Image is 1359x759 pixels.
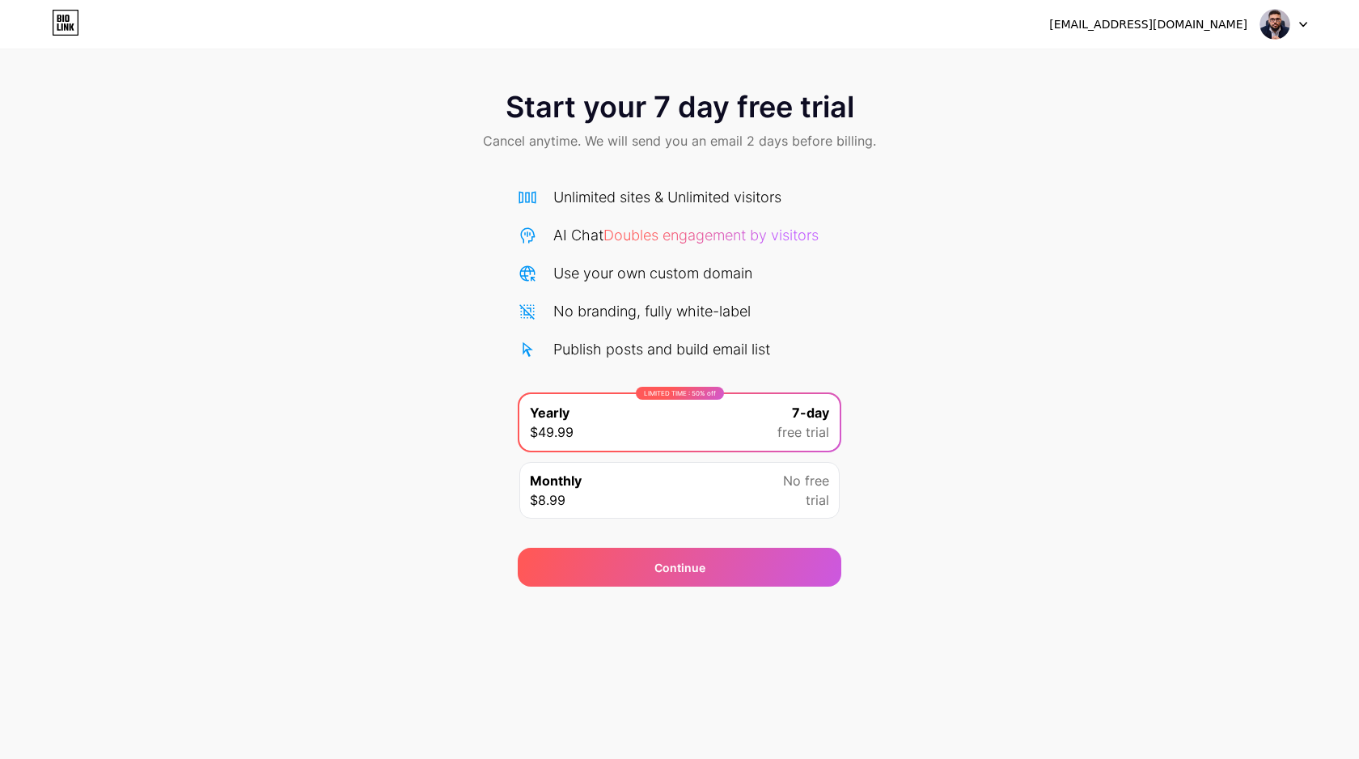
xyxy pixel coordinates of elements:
[553,186,781,208] div: Unlimited sites & Unlimited visitors
[806,490,829,510] span: trial
[506,91,854,123] span: Start your 7 day free trial
[783,471,829,490] span: No free
[553,338,770,360] div: Publish posts and build email list
[792,403,829,422] span: 7-day
[553,300,751,322] div: No branding, fully white-label
[530,422,574,442] span: $49.99
[654,559,705,576] div: Continue
[530,471,582,490] span: Monthly
[603,227,819,244] span: Doubles engagement by visitors
[1049,16,1247,33] div: [EMAIL_ADDRESS][DOMAIN_NAME]
[636,387,724,400] div: LIMITED TIME : 50% off
[553,224,819,246] div: AI Chat
[553,262,752,284] div: Use your own custom domain
[530,403,569,422] span: Yearly
[483,131,876,151] span: Cancel anytime. We will send you an email 2 days before billing.
[530,490,565,510] span: $8.99
[777,422,829,442] span: free trial
[1260,9,1290,40] img: alisonmateus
